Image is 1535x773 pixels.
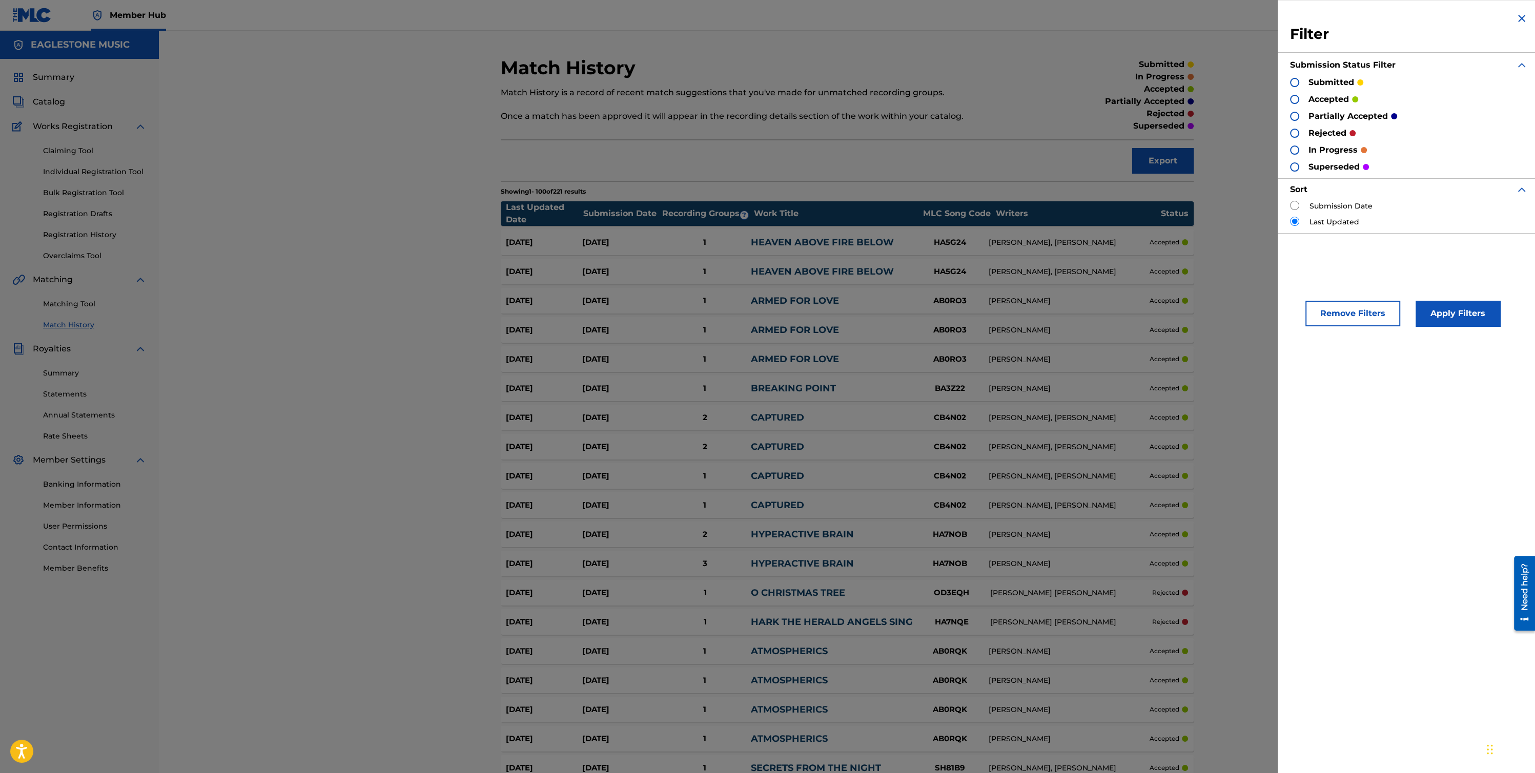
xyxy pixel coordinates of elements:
div: CB4N02 [912,470,989,482]
div: [DATE] [506,616,583,628]
img: expand [1516,59,1528,71]
div: [DATE] [506,704,582,716]
img: Top Rightsholder [91,9,104,22]
img: MLC Logo [12,8,52,23]
div: HA7NQE [913,616,990,628]
a: Summary [43,368,147,379]
iframe: Resource Center [1506,552,1535,635]
div: 1 [659,295,750,307]
div: AB0RO3 [912,353,989,365]
img: expand [134,343,147,355]
div: HA7NOB [912,529,989,540]
div: [PERSON_NAME] [989,734,1150,744]
img: expand [134,454,147,466]
img: Member Settings [12,454,25,466]
p: accepted [1149,354,1179,364]
p: accepted [1149,734,1179,743]
h5: EAGLESTONE MUSIC [31,39,130,51]
div: CB4N02 [912,499,989,511]
div: [PERSON_NAME], [PERSON_NAME] [989,500,1150,511]
a: Annual Statements [43,410,147,421]
div: 1 [659,324,750,336]
p: submitted [1139,58,1184,71]
a: SummarySummary [12,71,74,83]
p: in progress [1308,144,1358,156]
p: accepted [1149,471,1179,480]
div: AB0RQK [912,733,989,745]
h3: Filter [1290,25,1528,44]
div: Work Title [753,207,917,220]
img: expand [134,120,147,133]
div: [DATE] [582,266,659,278]
div: [DATE] [506,441,582,453]
a: Rate Sheets [43,431,147,442]
div: 1 [659,645,750,657]
div: Last Updated Date [506,201,583,226]
div: AB0RO3 [912,324,989,336]
p: partially accepted [1308,110,1388,122]
div: [DATE] [506,558,582,570]
a: Individual Registration Tool [43,166,147,177]
p: accepted [1149,676,1179,685]
div: Recording Groups [661,207,753,220]
label: Last Updated [1309,217,1359,227]
label: Submission Date [1309,201,1373,212]
p: accepted [1149,559,1179,568]
div: [DATE] [506,266,582,278]
div: 1 [659,733,750,745]
div: [DATE] [506,733,582,745]
div: [PERSON_NAME], [PERSON_NAME] [989,412,1150,423]
p: accepted [1149,267,1179,276]
p: Match History is a record of recent match suggestions that you've made for unmatched recording gr... [501,87,1034,99]
span: Member Settings [33,454,106,466]
div: [DATE] [582,353,659,365]
div: [DATE] [506,645,582,657]
div: [DATE] [506,353,582,365]
div: [DATE] [506,529,582,540]
button: Apply Filters [1416,301,1500,326]
p: accepted [1149,296,1179,305]
div: 2 [659,529,750,540]
div: CB4N02 [912,441,989,453]
div: 1 [659,587,751,599]
div: 1 [659,499,750,511]
div: [PERSON_NAME], [PERSON_NAME] [989,471,1150,482]
p: accepted [1149,705,1179,714]
img: Royalties [12,343,25,355]
div: [PERSON_NAME] [PERSON_NAME] [990,617,1152,628]
p: accepted [1149,500,1179,510]
a: CAPTURED [751,441,804,452]
div: 1 [659,616,751,628]
div: 1 [659,353,750,365]
div: HA5G24 [912,266,989,278]
div: 3 [659,558,750,570]
div: [DATE] [582,645,659,657]
a: CAPTURED [751,470,804,482]
div: [DATE] [582,529,659,540]
div: [DATE] [582,441,659,453]
a: HEAVEN ABOVE FIRE BELOW [751,237,894,248]
div: [DATE] [506,383,582,394]
a: Member Information [43,500,147,511]
div: [PERSON_NAME], [PERSON_NAME] [989,266,1150,277]
span: Matching [33,274,73,286]
button: Export [1132,148,1194,174]
a: Contact Information [43,542,147,553]
p: accepted [1149,413,1179,422]
span: Summary [33,71,74,83]
div: OD3EQH [913,587,990,599]
div: [DATE] [506,412,582,424]
div: [DATE] [582,587,659,599]
div: [DATE] [506,587,583,599]
div: [DATE] [582,499,659,511]
p: superseded [1133,120,1184,132]
div: HA7NOB [912,558,989,570]
div: Chat Widget [1484,724,1535,773]
div: [DATE] [506,675,582,686]
a: Banking Information [43,479,147,490]
div: [PERSON_NAME] [989,354,1150,365]
a: Claiming Tool [43,145,147,156]
div: 1 [659,266,750,278]
img: Works Registration [12,120,26,133]
div: [PERSON_NAME] [989,704,1150,715]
